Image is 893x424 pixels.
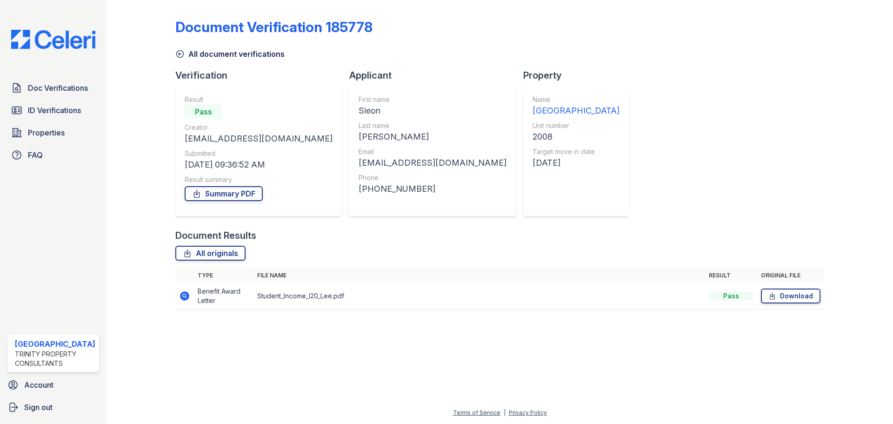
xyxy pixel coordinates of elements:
[175,246,246,261] a: All originals
[854,387,884,415] iframe: chat widget
[359,121,506,130] div: Last name
[709,291,753,301] div: Pass
[185,95,333,104] div: Result
[359,147,506,156] div: Email
[24,402,53,413] span: Sign out
[533,104,620,117] div: [GEOGRAPHIC_DATA]
[28,82,88,94] span: Doc Verifications
[533,95,620,104] div: Name
[705,268,757,283] th: Result
[533,147,620,156] div: Target move in date
[28,149,43,161] span: FAQ
[185,149,333,158] div: Submitted
[175,69,349,82] div: Verification
[533,121,620,130] div: Unit number
[15,338,95,350] div: [GEOGRAPHIC_DATA]
[185,123,333,132] div: Creator
[4,398,103,417] a: Sign out
[359,156,506,169] div: [EMAIL_ADDRESS][DOMAIN_NAME]
[504,409,506,416] div: |
[359,95,506,104] div: First name
[185,132,333,145] div: [EMAIL_ADDRESS][DOMAIN_NAME]
[7,146,99,164] a: FAQ
[194,283,253,310] td: Benefit Award Letter
[175,48,285,60] a: All document verifications
[359,173,506,182] div: Phone
[194,268,253,283] th: Type
[533,95,620,117] a: Name [GEOGRAPHIC_DATA]
[175,229,256,242] div: Document Results
[523,69,636,82] div: Property
[185,186,263,201] a: Summary PDF
[185,158,333,171] div: [DATE] 09:36:52 AM
[757,268,824,283] th: Original file
[185,104,222,119] div: Pass
[533,156,620,169] div: [DATE]
[253,283,705,310] td: Student_Income_I20_Lee.pdf
[15,350,95,368] div: Trinity Property Consultants
[349,69,523,82] div: Applicant
[359,104,506,117] div: Sieon
[175,19,373,35] div: Document Verification 185778
[253,268,705,283] th: File name
[533,130,620,143] div: 2008
[4,30,103,49] img: CE_Logo_Blue-a8612792a0a2168367f1c8372b55b34899dd931a85d93a1a3d3e32e68fde9ad4.png
[359,182,506,195] div: [PHONE_NUMBER]
[509,409,547,416] a: Privacy Policy
[359,130,506,143] div: [PERSON_NAME]
[7,79,99,97] a: Doc Verifications
[24,379,53,390] span: Account
[28,105,81,116] span: ID Verifications
[761,289,820,303] a: Download
[4,376,103,394] a: Account
[185,175,333,184] div: Result summary
[28,127,65,138] span: Properties
[7,101,99,120] a: ID Verifications
[7,123,99,142] a: Properties
[453,409,500,416] a: Terms of Service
